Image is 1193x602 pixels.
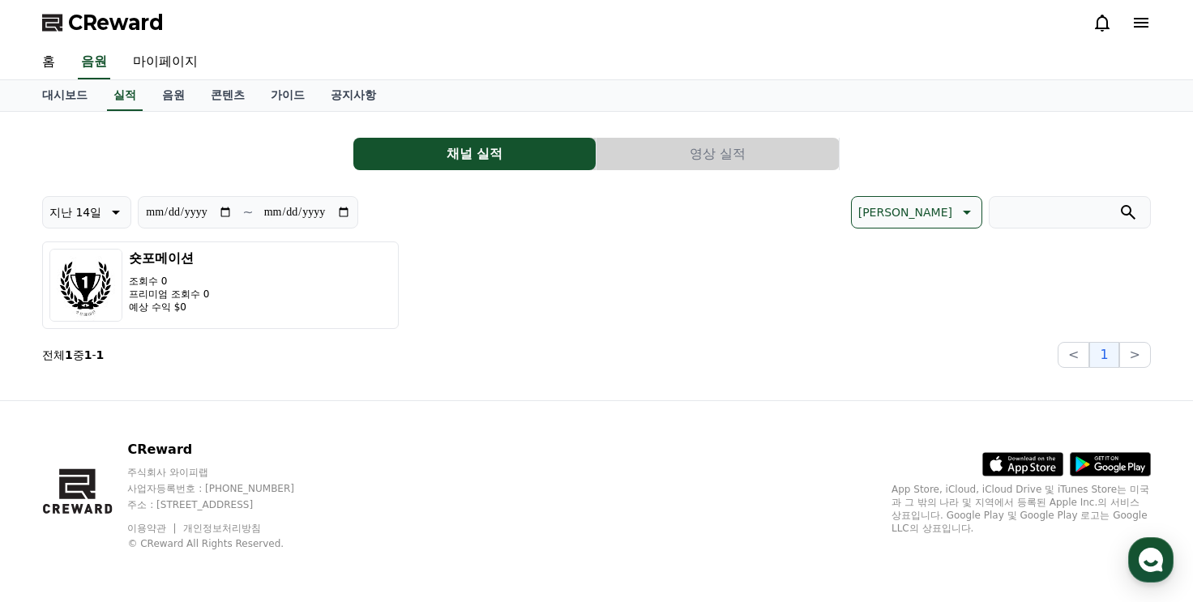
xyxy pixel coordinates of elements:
[1119,342,1151,368] button: >
[78,45,110,79] a: 음원
[84,348,92,361] strong: 1
[129,301,209,314] p: 예상 수익 $0
[353,138,596,170] button: 채널 실적
[42,10,164,36] a: CReward
[68,10,164,36] span: CReward
[49,249,122,322] img: 숏포메이션
[29,45,68,79] a: 홈
[851,196,982,228] button: [PERSON_NAME]
[107,80,143,111] a: 실적
[49,201,101,224] p: 지난 14일
[1058,342,1089,368] button: <
[42,241,399,329] button: 숏포메이션 조회수 0 프리미엄 조회수 0 예상 수익 $0
[198,80,258,111] a: 콘텐츠
[258,80,318,111] a: 가이드
[149,80,198,111] a: 음원
[596,138,839,170] button: 영상 실적
[129,288,209,301] p: 프리미엄 조회수 0
[120,45,211,79] a: 마이페이지
[127,498,325,511] p: 주소 : [STREET_ADDRESS]
[127,440,325,459] p: CReward
[29,80,100,111] a: 대시보드
[42,196,131,228] button: 지난 14일
[65,348,73,361] strong: 1
[183,523,261,534] a: 개인정보처리방침
[127,537,325,550] p: © CReward All Rights Reserved.
[42,347,104,363] p: 전체 중 -
[1089,342,1118,368] button: 1
[318,80,389,111] a: 공지사항
[892,483,1151,535] p: App Store, iCloud, iCloud Drive 및 iTunes Store는 미국과 그 밖의 나라 및 지역에서 등록된 Apple Inc.의 서비스 상표입니다. Goo...
[96,348,105,361] strong: 1
[242,203,253,222] p: ~
[129,275,209,288] p: 조회수 0
[858,201,952,224] p: [PERSON_NAME]
[127,466,325,479] p: 주식회사 와이피랩
[127,523,178,534] a: 이용약관
[353,138,596,170] a: 채널 실적
[596,138,840,170] a: 영상 실적
[127,482,325,495] p: 사업자등록번호 : [PHONE_NUMBER]
[129,249,209,268] h3: 숏포메이션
